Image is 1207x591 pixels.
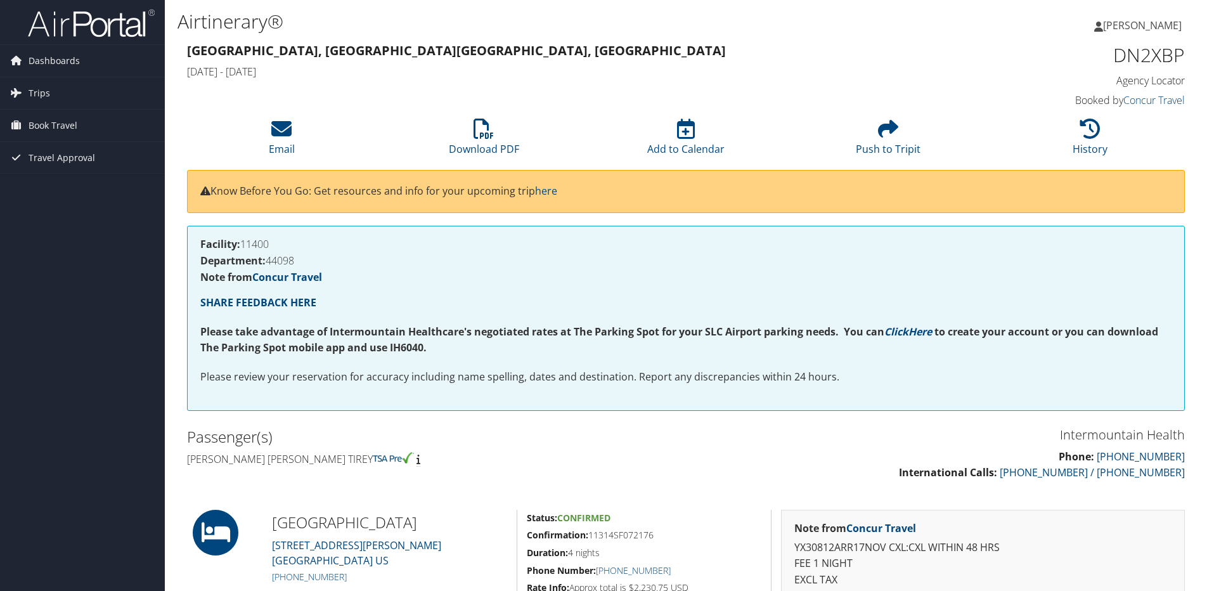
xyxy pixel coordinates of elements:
h4: [PERSON_NAME] [PERSON_NAME] Tirey [187,452,676,466]
h1: Airtinerary® [177,8,855,35]
span: Trips [29,77,50,109]
h4: Booked by [950,93,1185,107]
h2: [GEOGRAPHIC_DATA] [272,512,507,533]
span: Confirmed [557,512,610,524]
a: [PHONE_NUMBER] / [PHONE_NUMBER] [1000,465,1185,479]
h2: Passenger(s) [187,426,676,448]
h4: 44098 [200,256,1171,266]
a: Add to Calendar [647,126,725,156]
img: tsa-precheck.png [373,452,414,464]
strong: International Calls: [899,465,997,479]
a: [PERSON_NAME] [1094,6,1194,44]
p: Know Before You Go: Get resources and info for your upcoming trip [200,183,1171,200]
p: Please review your reservation for accuracy including name spelling, dates and destination. Repor... [200,369,1171,386]
a: Email [269,126,295,156]
strong: Duration: [527,547,568,559]
a: Concur Travel [1123,93,1185,107]
a: SHARE FEEDBACK HERE [200,295,316,309]
h4: Agency Locator [950,74,1185,88]
span: Book Travel [29,110,77,141]
a: Concur Travel [252,270,322,284]
a: Push to Tripit [856,126,920,156]
a: [PHONE_NUMBER] [1097,450,1185,464]
strong: Note from [200,270,322,284]
h4: 11400 [200,239,1171,249]
a: [STREET_ADDRESS][PERSON_NAME][GEOGRAPHIC_DATA] US [272,538,441,568]
span: Travel Approval [29,142,95,174]
a: Here [908,325,932,339]
a: Download PDF [449,126,519,156]
strong: Facility: [200,237,240,251]
strong: [GEOGRAPHIC_DATA], [GEOGRAPHIC_DATA] [GEOGRAPHIC_DATA], [GEOGRAPHIC_DATA] [187,42,726,59]
strong: Status: [527,512,557,524]
strong: Please take advantage of Intermountain Healthcare's negotiated rates at The Parking Spot for your... [200,325,884,339]
h4: [DATE] - [DATE] [187,65,931,79]
strong: Department: [200,254,266,268]
img: airportal-logo.png [28,8,155,38]
strong: Phone Number: [527,564,596,576]
a: History [1073,126,1107,156]
h5: 4 nights [527,547,761,559]
strong: Phone: [1059,450,1094,464]
a: Click [884,325,908,339]
a: [PHONE_NUMBER] [596,564,671,576]
a: [PHONE_NUMBER] [272,571,347,583]
strong: Note from [794,521,916,535]
h5: 11314SF072176 [527,529,761,542]
span: [PERSON_NAME] [1103,18,1182,32]
h1: DN2XBP [950,42,1185,68]
strong: Confirmation: [527,529,588,541]
a: here [535,184,557,198]
span: Dashboards [29,45,80,77]
h3: Intermountain Health [695,426,1185,444]
a: Concur Travel [846,521,916,535]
